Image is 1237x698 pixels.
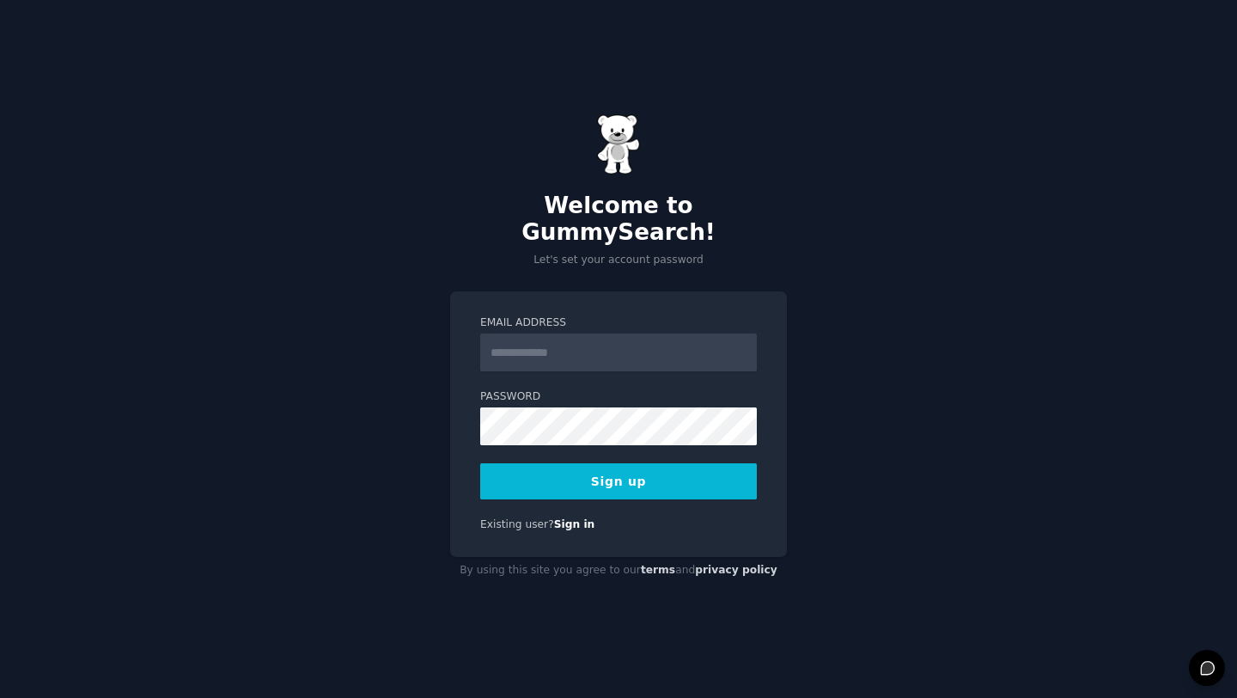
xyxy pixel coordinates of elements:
a: privacy policy [695,564,777,576]
label: Password [480,389,757,405]
div: By using this site you agree to our and [450,557,787,585]
label: Email Address [480,315,757,331]
a: Sign in [554,518,595,530]
span: Existing user? [480,518,554,530]
a: terms [641,564,675,576]
p: Let's set your account password [450,253,787,268]
button: Sign up [480,463,757,499]
img: Gummy Bear [597,114,640,174]
h2: Welcome to GummySearch! [450,193,787,247]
